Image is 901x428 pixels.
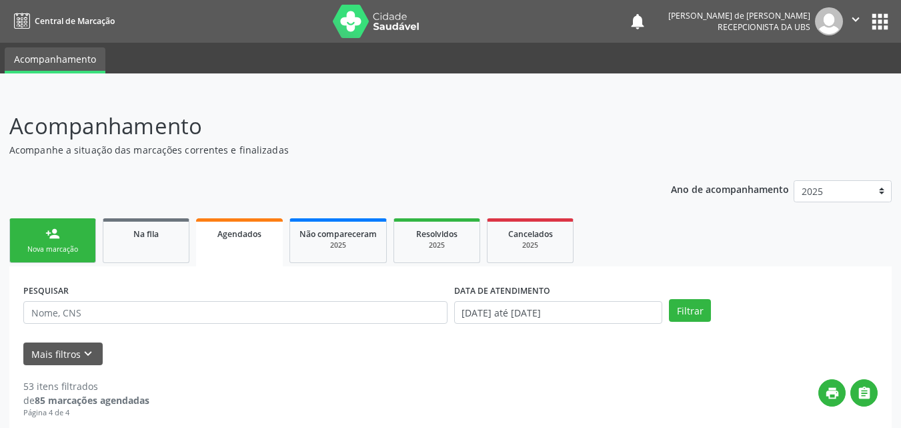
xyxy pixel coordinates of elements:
[299,240,377,250] div: 2025
[850,379,878,407] button: 
[23,280,69,301] label: PESQUISAR
[9,10,115,32] a: Central de Marcação
[81,347,95,361] i: keyboard_arrow_down
[508,228,553,240] span: Cancelados
[35,15,115,27] span: Central de Marcação
[628,12,647,31] button: notifications
[416,228,458,240] span: Resolvidos
[45,226,60,241] div: person_add
[23,407,149,419] div: Página 4 de 4
[403,240,470,250] div: 2025
[671,180,789,197] p: Ano de acompanhamento
[497,240,564,250] div: 2025
[848,12,863,27] i: 
[825,386,840,401] i: print
[718,21,810,33] span: Recepcionista da UBS
[857,386,872,401] i: 
[815,7,843,35] img: img
[454,301,663,324] input: Selecione um intervalo
[23,393,149,407] div: de
[454,280,550,301] label: DATA DE ATENDIMENTO
[818,379,846,407] button: print
[23,343,103,366] button: Mais filtroskeyboard_arrow_down
[5,47,105,73] a: Acompanhamento
[843,7,868,35] button: 
[299,228,377,240] span: Não compareceram
[217,228,261,240] span: Agendados
[868,10,892,33] button: apps
[9,110,627,143] p: Acompanhamento
[669,299,711,322] button: Filtrar
[668,10,810,21] div: [PERSON_NAME] de [PERSON_NAME]
[23,301,447,324] input: Nome, CNS
[35,394,149,407] strong: 85 marcações agendadas
[23,379,149,393] div: 53 itens filtrados
[9,143,627,157] p: Acompanhe a situação das marcações correntes e finalizadas
[19,244,86,254] div: Nova marcação
[133,228,159,240] span: Na fila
